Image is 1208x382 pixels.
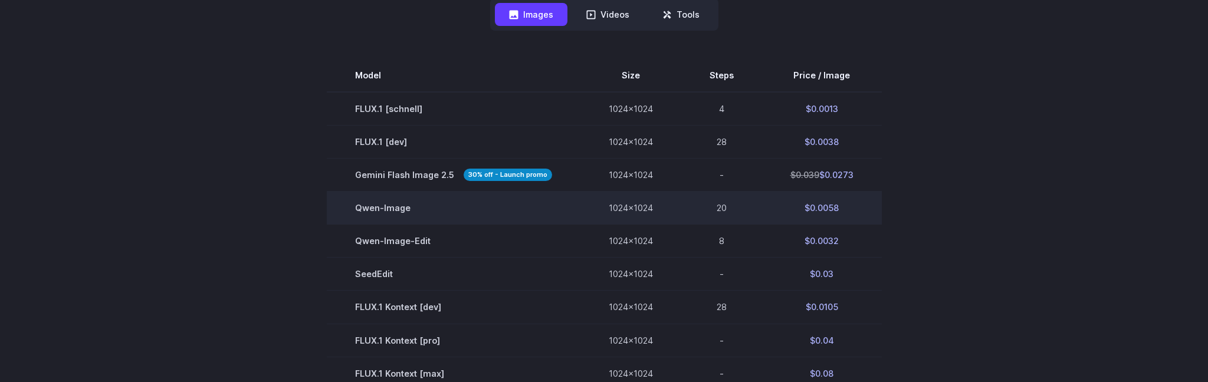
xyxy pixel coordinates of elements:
[327,192,580,225] td: Qwen-Image
[580,159,681,192] td: 1024x1024
[681,225,762,258] td: 8
[648,3,714,26] button: Tools
[580,192,681,225] td: 1024x1024
[762,225,882,258] td: $0.0032
[681,324,762,357] td: -
[681,258,762,291] td: -
[464,169,552,181] strong: 30% off - Launch promo
[580,291,681,324] td: 1024x1024
[762,159,882,192] td: $0.0273
[327,126,580,159] td: FLUX.1 [dev]
[572,3,644,26] button: Videos
[355,168,552,182] span: Gemini Flash Image 2.5
[762,324,882,357] td: $0.04
[327,59,580,92] th: Model
[681,192,762,225] td: 20
[762,126,882,159] td: $0.0038
[580,258,681,291] td: 1024x1024
[790,170,819,180] s: $0.039
[681,126,762,159] td: 28
[327,225,580,258] td: Qwen-Image-Edit
[495,3,567,26] button: Images
[580,92,681,126] td: 1024x1024
[327,324,580,357] td: FLUX.1 Kontext [pro]
[681,291,762,324] td: 28
[762,59,882,92] th: Price / Image
[580,225,681,258] td: 1024x1024
[580,324,681,357] td: 1024x1024
[327,291,580,324] td: FLUX.1 Kontext [dev]
[681,159,762,192] td: -
[762,192,882,225] td: $0.0058
[762,258,882,291] td: $0.03
[762,92,882,126] td: $0.0013
[327,92,580,126] td: FLUX.1 [schnell]
[681,92,762,126] td: 4
[762,291,882,324] td: $0.0105
[327,258,580,291] td: SeedEdit
[580,59,681,92] th: Size
[580,126,681,159] td: 1024x1024
[681,59,762,92] th: Steps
